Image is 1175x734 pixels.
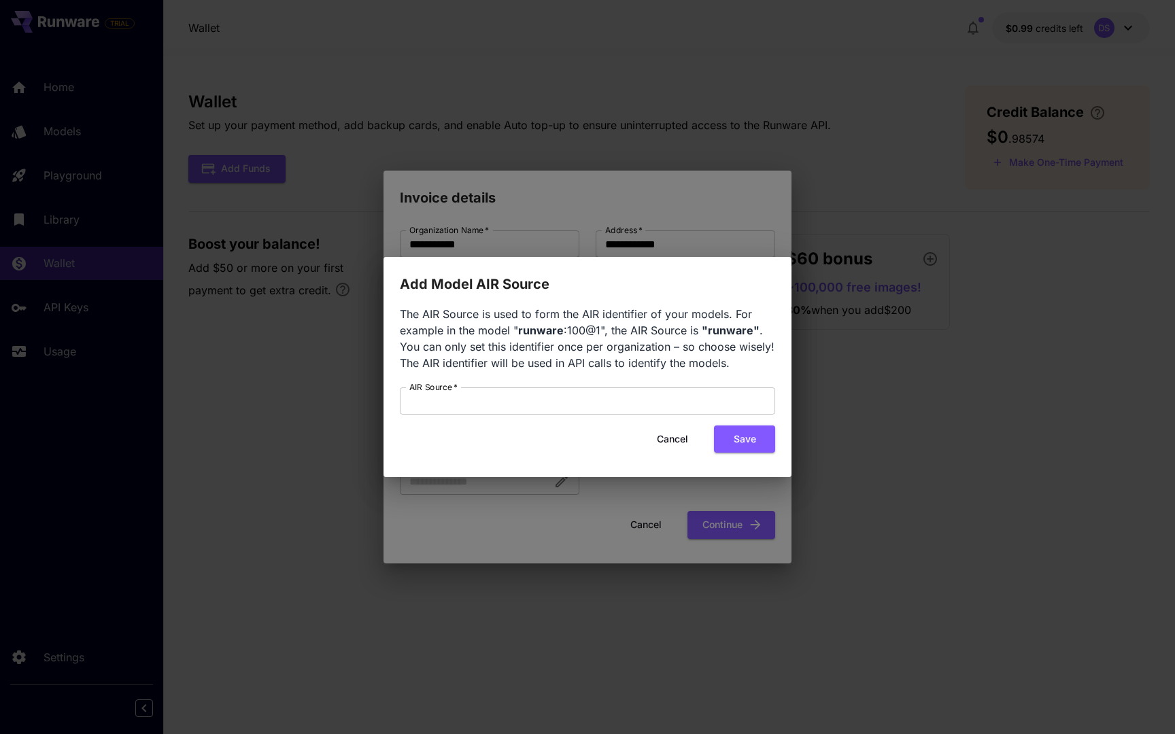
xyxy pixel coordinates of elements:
[518,324,564,337] b: runware
[409,381,458,393] label: AIR Source
[714,425,775,453] button: Save
[702,324,760,337] b: "runware"
[400,307,774,370] span: The AIR Source is used to form the AIR identifier of your models. For example in the model " :100...
[384,257,791,295] h2: Add Model AIR Source
[642,425,703,453] button: Cancel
